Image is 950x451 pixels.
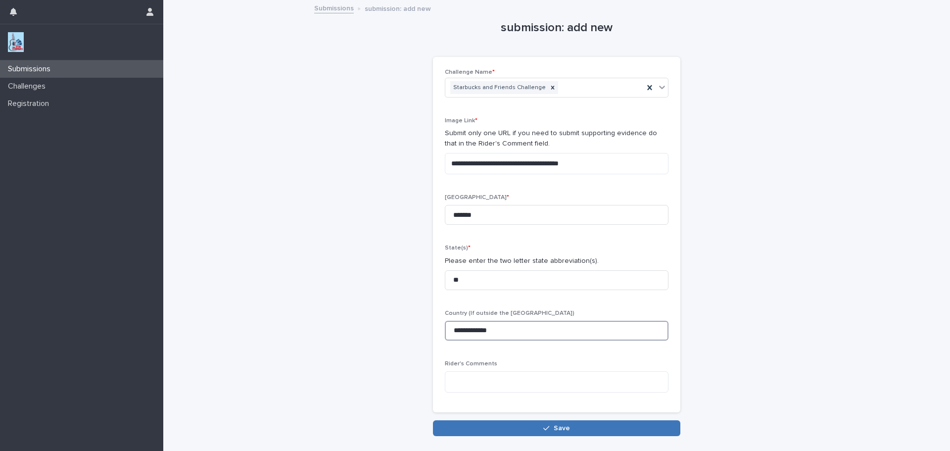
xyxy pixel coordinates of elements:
[433,420,680,436] button: Save
[4,64,58,74] p: Submissions
[445,69,495,75] span: Challenge Name
[433,21,680,35] h1: submission: add new
[4,82,53,91] p: Challenges
[445,195,509,200] span: [GEOGRAPHIC_DATA]
[445,118,477,124] span: Image Link
[554,425,570,432] span: Save
[445,245,471,251] span: State(s)
[445,310,574,316] span: Country (If outside the [GEOGRAPHIC_DATA])
[445,128,668,149] p: Submit only one URL if you need to submit supporting evidence do that in the Rider's Comment field.
[450,81,547,95] div: Starbucks and Friends Challenge
[445,256,668,266] p: Please enter the two letter state abbreviation(s).
[365,2,431,13] p: submission: add new
[314,2,354,13] a: Submissions
[445,361,497,367] span: Rider's Comments
[8,32,24,52] img: jxsLJbdS1eYBI7rVAS4p
[4,99,57,108] p: Registration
